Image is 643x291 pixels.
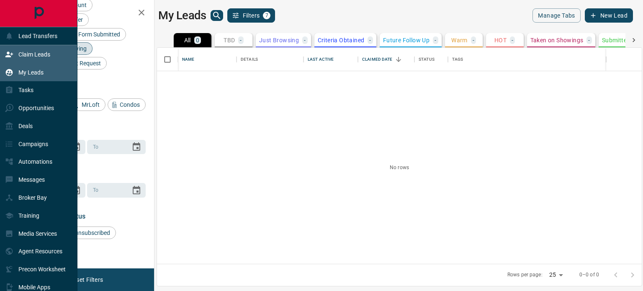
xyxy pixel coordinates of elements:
[585,8,633,23] button: New Lead
[473,37,474,43] p: -
[259,37,299,43] p: Just Browsing
[128,139,145,155] button: Choose date
[178,48,237,71] div: Name
[303,48,358,71] div: Last Active
[369,37,371,43] p: -
[435,37,436,43] p: -
[546,269,566,281] div: 25
[117,101,143,108] span: Condos
[383,37,430,43] p: Future Follow Up
[318,37,365,43] p: Criteria Obtained
[451,37,468,43] p: Warm
[362,48,393,71] div: Claimed Date
[227,8,275,23] button: Filters7
[69,227,116,239] div: unsubscribed
[304,37,306,43] p: -
[196,37,199,43] p: 0
[264,13,270,18] span: 7
[241,48,258,71] div: Details
[414,48,448,71] div: Status
[182,48,195,71] div: Name
[128,182,145,199] button: Choose date
[452,48,463,71] div: Tags
[158,9,206,22] h1: My Leads
[588,37,590,43] p: -
[512,37,513,43] p: -
[308,48,334,71] div: Last Active
[393,54,404,65] button: Sort
[448,48,606,71] div: Tags
[184,37,191,43] p: All
[530,37,584,43] p: Taken on Showings
[69,98,105,111] div: MrLoft
[224,37,235,43] p: TBD
[494,37,507,43] p: HOT
[358,48,414,71] div: Claimed Date
[507,271,543,278] p: Rows per page:
[532,8,580,23] button: Manage Tabs
[64,273,108,287] button: Reset Filters
[237,48,303,71] div: Details
[240,37,242,43] p: -
[211,10,223,21] button: search button
[579,271,599,278] p: 0–0 of 0
[108,98,146,111] div: Condos
[72,229,113,236] span: unsubscribed
[79,101,103,108] span: MrLoft
[419,48,435,71] div: Status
